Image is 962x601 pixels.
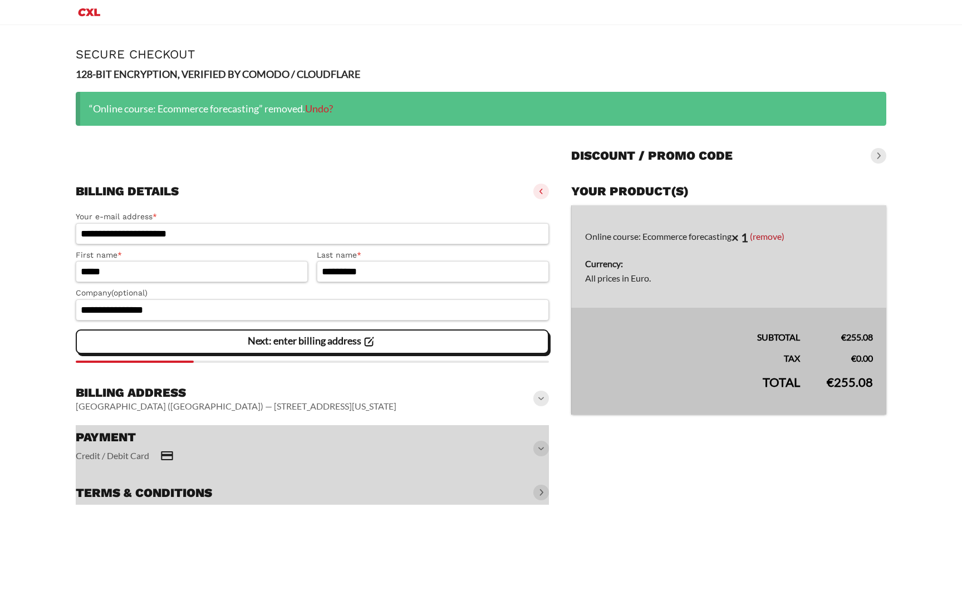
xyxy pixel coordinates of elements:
label: Last name [317,249,549,262]
h3: Billing address [76,385,396,401]
h3: Discount / promo code [571,148,733,164]
span: (optional) [111,288,148,297]
h3: Billing details [76,184,179,199]
label: Your e-mail address [76,210,549,223]
label: Company [76,287,549,299]
div: “Online course: Ecommerce forecasting” removed. [76,92,886,126]
strong: 128-BIT ENCRYPTION, VERIFIED BY COMODO / CLOUDFLARE [76,68,360,80]
a: Undo? [305,102,333,115]
vaadin-horizontal-layout: [GEOGRAPHIC_DATA] ([GEOGRAPHIC_DATA]) — [STREET_ADDRESS][US_STATE] [76,401,396,412]
h1: Secure Checkout [76,47,886,61]
vaadin-button: Next: enter billing address [76,329,549,354]
label: First name [76,249,308,262]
